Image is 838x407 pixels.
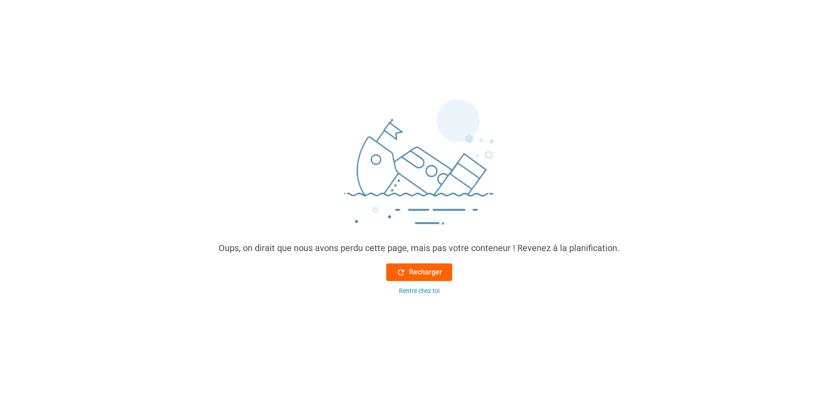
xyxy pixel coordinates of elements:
div: Rentre chez toi [399,286,439,296]
div: Oups, on dirait que nous avons perdu cette page, mais pas votre conteneur ! Revenez à la planific... [219,241,619,255]
button: Rentre chez toi [386,286,452,296]
button: Recharger [386,263,452,281]
font: Recharger [409,267,442,277]
img: sinking_ship.png [287,95,551,241]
